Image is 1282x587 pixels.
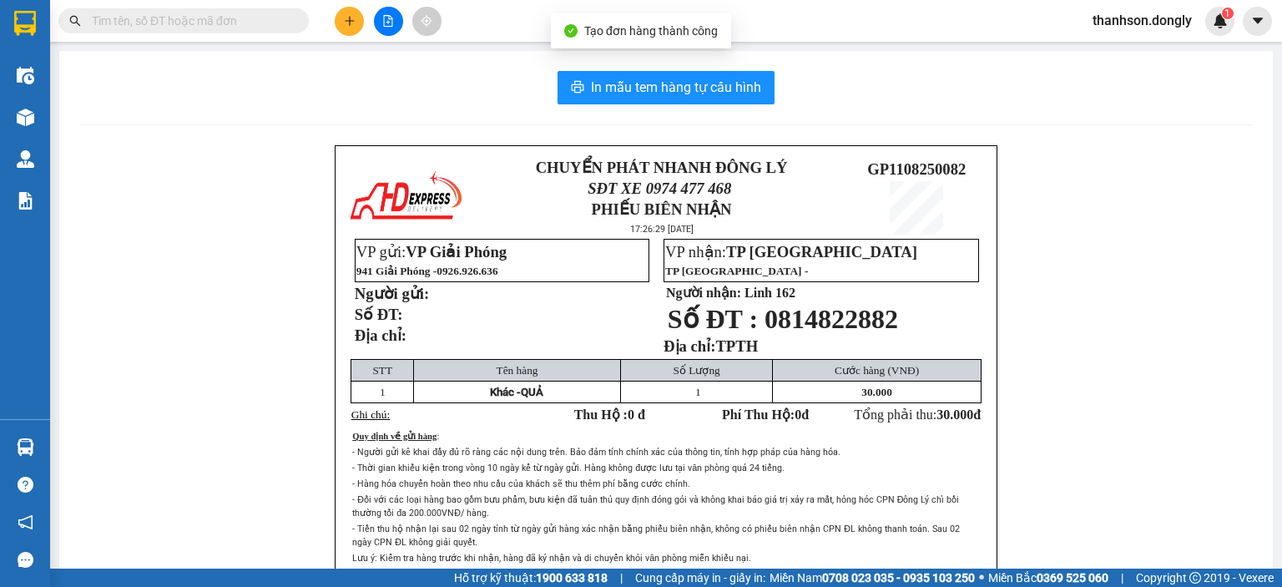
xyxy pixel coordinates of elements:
span: STT [372,364,392,377]
strong: PHIẾU BIÊN NHẬN [592,200,732,218]
span: SĐT XE 0974 477 468 [588,180,731,197]
strong: Người gửi: [355,285,429,302]
button: printerIn mẫu tem hàng tự cấu hình [558,71,775,104]
span: 0 [795,407,801,422]
span: Miền Bắc [988,569,1108,587]
span: 1 [695,386,701,398]
span: 1 [380,386,386,398]
span: VP Giải Phóng [406,243,507,261]
span: file-add [382,15,394,27]
span: : [437,432,439,441]
span: Khác - [490,386,521,398]
strong: CHUYỂN PHÁT NHANH ĐÔNG LÝ [42,13,147,68]
button: plus [335,7,364,36]
span: 1 [1224,8,1230,19]
span: 0 đ [628,407,645,422]
span: search [69,15,81,27]
span: Linh 162 [744,286,795,300]
img: warehouse-icon [17,150,34,168]
strong: 1900 633 818 [536,571,608,584]
strong: Thu Hộ : [574,407,645,422]
span: 30.000 [936,407,973,422]
span: printer [571,80,584,96]
span: - Thời gian khiếu kiện trong vòng 10 ngày kể từ ngày gửi. Hàng không được lưu tại văn phòng quá 2... [352,463,785,473]
span: - Tiền thu hộ nhận lại sau 02 ngày tính từ ngày gửi hàng xác nhận bằng phiếu biên nhận, không có ... [352,524,960,548]
span: | [1121,569,1123,587]
span: 0814822882 [765,304,898,334]
img: warehouse-icon [17,109,34,126]
strong: PHIẾU BIÊN NHẬN [48,110,139,146]
span: Số ĐT : [668,304,758,334]
span: TP [GEOGRAPHIC_DATA] - [665,265,808,277]
img: logo [8,58,37,116]
span: In mẫu tem hàng tự cấu hình [591,77,761,98]
span: 941 Giải Phóng - [356,265,498,277]
strong: 0708 023 035 - 0935 103 250 [822,571,975,584]
span: VP gửi: [356,243,507,261]
strong: CHUYỂN PHÁT NHANH ĐÔNG LÝ [536,159,788,176]
span: 17:26:29 [DATE] [630,224,694,235]
span: Quy định về gửi hàng [352,432,437,441]
span: đ [973,407,981,422]
span: Cung cấp máy in - giấy in: [635,569,765,587]
span: GP1108250082 [152,86,250,104]
span: QUẢ [521,386,543,398]
span: - Đối với các loại hàng bao gồm bưu phẩm, bưu kiện đã tuân thủ quy định đóng gói và không khai bá... [352,494,959,519]
span: 0926.926.636 [437,265,497,277]
strong: Phí Thu Hộ: đ [722,407,809,422]
span: TP [GEOGRAPHIC_DATA] [726,243,917,261]
strong: Địa chỉ: [355,326,406,344]
span: Tên hàng [497,364,538,377]
span: - Hàng hóa chuyển hoàn theo nhu cầu của khách sẽ thu thêm phí bằng cước chính. [352,478,690,489]
span: aim [421,15,432,27]
span: notification [18,514,33,530]
button: caret-down [1243,7,1272,36]
img: solution-icon [17,192,34,210]
span: Tổng phải thu: [854,407,981,422]
span: Số Lượng [674,364,720,377]
span: Tạo đơn hàng thành công [584,24,718,38]
span: message [18,552,33,568]
span: Lưu ý: Kiểm tra hàng trước khi nhận, hàng đã ký nhận và di chuyển khỏi văn phòng miễn khiếu nại. [352,553,751,564]
span: Miền Nam [770,569,975,587]
span: check-circle [564,24,578,38]
span: 30.000 [861,386,892,398]
span: Cước hàng (VNĐ) [835,364,919,377]
span: thanhson.dongly [1079,10,1205,31]
span: SĐT XE 0974 477 468 [49,71,139,107]
span: VP nhận: [665,243,917,261]
sup: 1 [1222,8,1234,19]
strong: Người nhận: [666,286,741,300]
button: aim [412,7,442,36]
span: - Người gửi kê khai đầy đủ rõ ràng các nội dung trên. Bảo đảm tính chính xác của thông tin, tính ... [352,447,840,458]
span: GP1108250082 [867,160,966,178]
span: TPTH [715,337,758,355]
img: warehouse-icon [17,67,34,84]
span: caret-down [1250,13,1265,28]
span: | [620,569,623,587]
img: icon-new-feature [1213,13,1228,28]
input: Tìm tên, số ĐT hoặc mã đơn [92,12,289,30]
strong: Địa chỉ: [664,337,715,355]
img: warehouse-icon [17,438,34,456]
span: Hỗ trợ kỹ thuật: [454,569,608,587]
span: Ghi chú: [351,408,390,421]
strong: Số ĐT: [355,306,403,323]
img: logo-vxr [14,11,36,36]
span: copyright [1189,572,1201,584]
span: ⚪️ [979,574,984,581]
img: logo [347,168,464,226]
button: file-add [374,7,403,36]
span: question-circle [18,477,33,493]
strong: 0369 525 060 [1037,571,1108,584]
span: plus [344,15,356,27]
